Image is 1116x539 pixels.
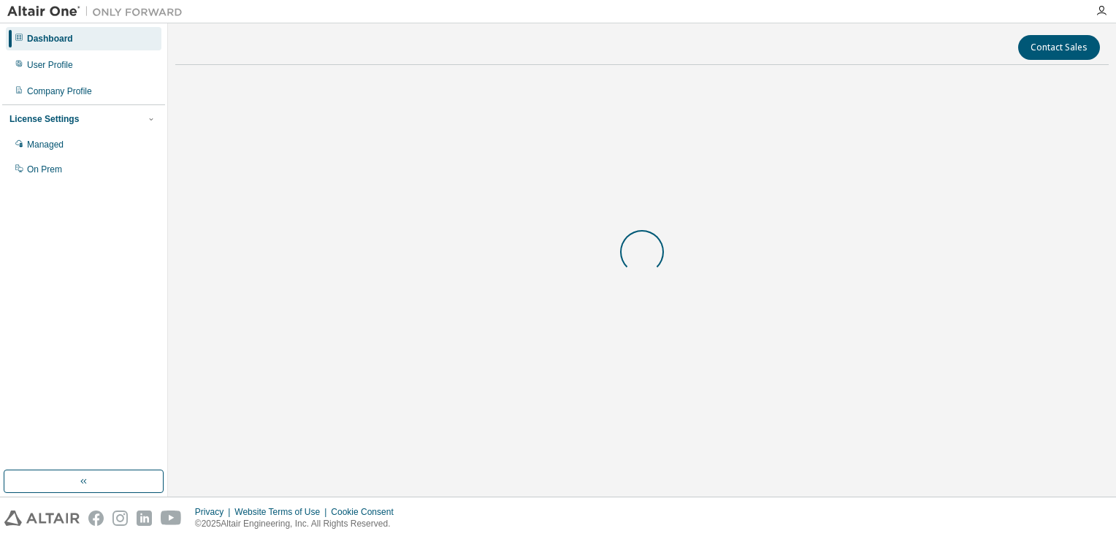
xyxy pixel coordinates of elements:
img: Altair One [7,4,190,19]
p: © 2025 Altair Engineering, Inc. All Rights Reserved. [195,518,402,530]
img: linkedin.svg [137,511,152,526]
div: Managed [27,139,64,150]
img: facebook.svg [88,511,104,526]
div: Dashboard [27,33,73,45]
button: Contact Sales [1018,35,1100,60]
div: License Settings [9,113,79,125]
div: User Profile [27,59,73,71]
div: Privacy [195,506,234,518]
div: Website Terms of Use [234,506,331,518]
div: Company Profile [27,85,92,97]
img: instagram.svg [112,511,128,526]
div: On Prem [27,164,62,175]
img: altair_logo.svg [4,511,80,526]
img: youtube.svg [161,511,182,526]
div: Cookie Consent [331,506,402,518]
